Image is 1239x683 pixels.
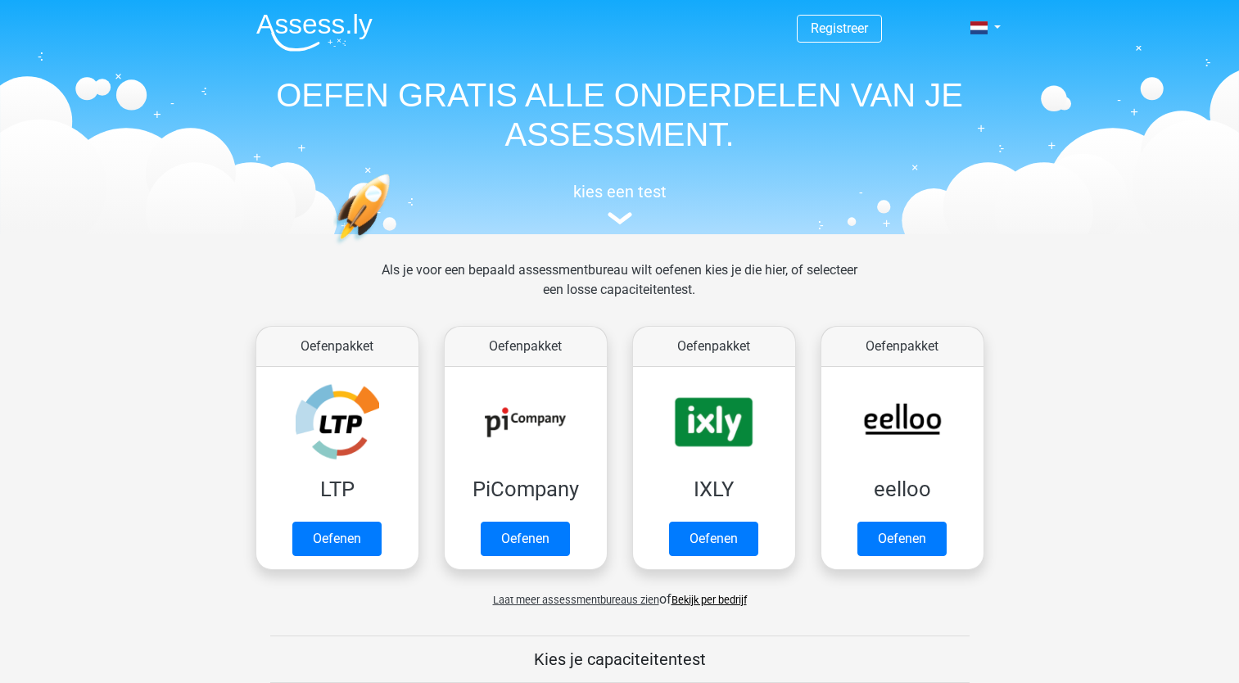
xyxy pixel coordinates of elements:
[672,594,747,606] a: Bekijk per bedrijf
[256,13,373,52] img: Assessly
[608,212,632,224] img: assessment
[369,260,870,319] div: Als je voor een bepaald assessmentbureau wilt oefenen kies je die hier, of selecteer een losse ca...
[243,182,997,225] a: kies een test
[669,522,758,556] a: Oefenen
[270,649,970,669] h5: Kies je capaciteitentest
[811,20,868,36] a: Registreer
[493,594,659,606] span: Laat meer assessmentbureaus zien
[243,577,997,609] div: of
[481,522,570,556] a: Oefenen
[292,522,382,556] a: Oefenen
[243,75,997,154] h1: OEFEN GRATIS ALLE ONDERDELEN VAN JE ASSESSMENT.
[857,522,947,556] a: Oefenen
[243,182,997,201] h5: kies een test
[333,174,454,322] img: oefenen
